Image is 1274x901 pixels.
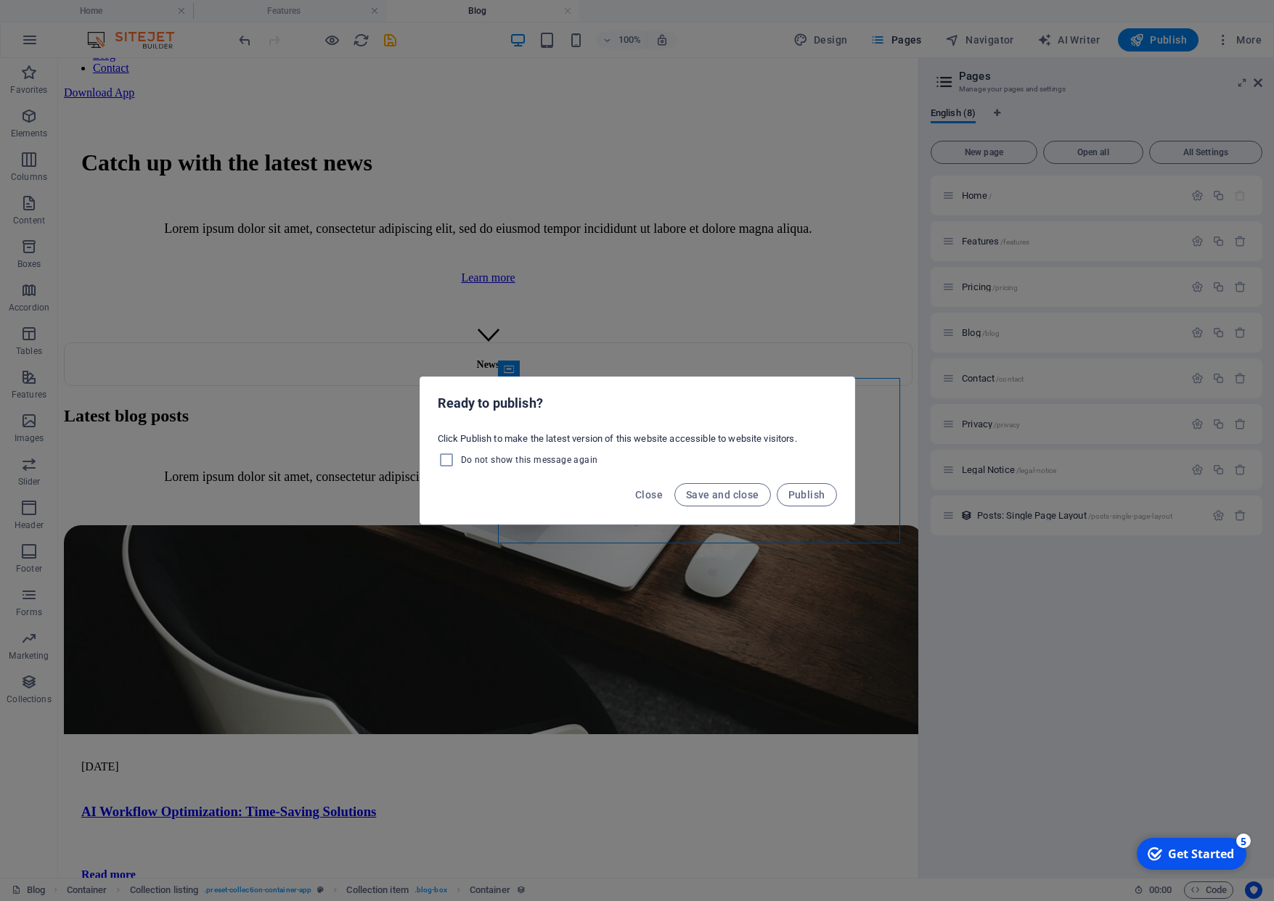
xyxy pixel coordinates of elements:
span: Do not show this message again [461,454,598,466]
a: Read more [23,810,837,861]
button: Save and close [674,483,771,506]
div: 5 [107,1,122,16]
h2: Ready to publish? [438,395,837,412]
span: Close [635,489,663,501]
div: Click Publish to make the latest version of this website accessible to website visitors. [420,427,854,474]
span: Save and close [686,489,759,501]
span: Publish [788,489,825,501]
button: Close [629,483,669,506]
button: Publish [777,483,837,506]
div: Get Started [39,14,105,30]
div: Get Started 5 items remaining, 0% complete [8,6,118,38]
